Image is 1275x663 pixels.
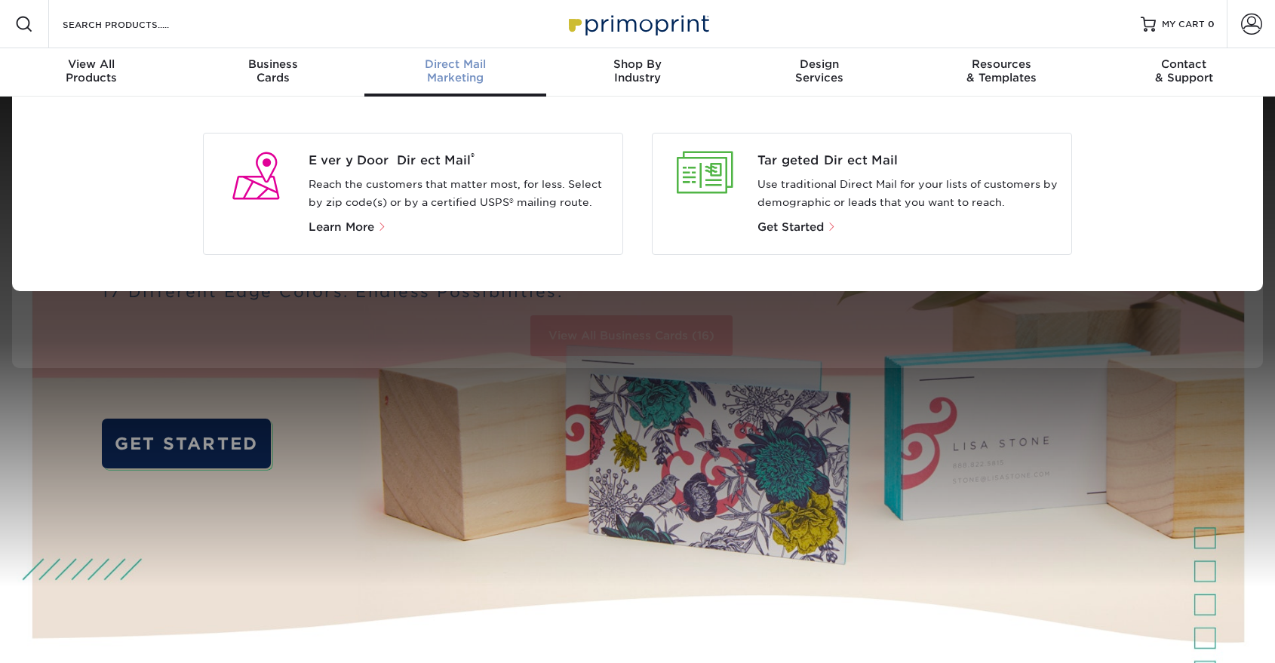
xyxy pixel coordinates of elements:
span: Get Started [757,220,824,234]
a: Targeted Direct Mail [757,152,1060,170]
a: Get Started [757,222,837,233]
div: Marketing [364,57,546,84]
a: Contact& Support [1093,48,1275,97]
a: Shop ByIndustry [546,48,728,97]
img: Primoprint [562,8,713,40]
a: Direct MailMarketing [364,48,546,97]
div: Cards [182,57,364,84]
div: & Templates [911,57,1092,84]
a: Learn More [309,222,393,233]
span: Design [729,57,911,71]
div: & Support [1093,57,1275,84]
p: Use traditional Direct Mail for your lists of customers by demographic or leads that you want to ... [757,176,1060,212]
a: DesignServices [729,48,911,97]
span: 0 [1208,19,1215,29]
input: SEARCH PRODUCTS..... [61,15,208,33]
div: Industry [546,57,728,84]
span: Direct Mail [364,57,546,71]
a: Every Door Direct Mail® [309,152,611,170]
span: MY CART [1162,18,1205,31]
span: Business [182,57,364,71]
p: Reach the customers that matter most, for less. Select by zip code(s) or by a certified USPS® mai... [309,176,611,212]
span: Shop By [546,57,728,71]
a: View All Business Cards (16) [530,315,733,356]
sup: ® [471,151,475,162]
a: BusinessCards [182,48,364,97]
span: Every Door Direct Mail [309,152,611,170]
span: Resources [911,57,1092,71]
div: Services [729,57,911,84]
a: Resources& Templates [911,48,1092,97]
span: Learn More [309,220,374,234]
span: Contact [1093,57,1275,71]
